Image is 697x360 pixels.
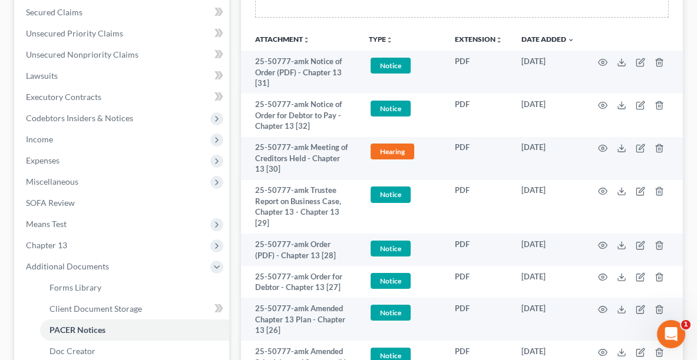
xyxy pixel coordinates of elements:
[16,23,229,44] a: Unsecured Priority Claims
[26,155,60,165] span: Expenses
[369,185,436,204] a: Notice
[512,137,584,180] td: [DATE]
[40,298,229,319] a: Client Document Storage
[512,298,584,341] td: [DATE]
[16,65,229,86] a: Lawsuits
[371,241,411,256] span: Notice
[496,36,503,44] i: unfold_more
[16,86,229,108] a: Executory Contracts
[512,51,584,94] td: [DATE]
[445,51,512,94] td: PDF
[369,36,393,44] button: TYPEunfold_more
[369,56,436,75] a: Notice
[26,113,133,123] span: Codebtors Insiders & Notices
[26,28,123,38] span: Unsecured Priority Claims
[445,137,512,180] td: PDF
[521,35,574,44] a: Date Added expand_more
[16,192,229,214] a: SOFA Review
[512,234,584,266] td: [DATE]
[26,219,67,229] span: Means Test
[241,94,359,136] td: 25-50777-amk Notice of Order for Debtor to Pay - Chapter 13 [32]
[681,320,691,329] span: 1
[303,36,310,44] i: unfold_more
[26,240,67,250] span: Chapter 13
[369,271,436,291] a: Notice
[445,298,512,341] td: PDF
[241,137,359,180] td: 25-50777-amk Meeting of Creditors Held - Chapter 13 [30]
[445,180,512,234] td: PDF
[241,266,359,298] td: 25-50777-amk Order for Debtor - Chapter 13 [27]
[49,304,142,314] span: Client Document Storage
[369,142,436,161] a: Hearing
[369,99,436,118] a: Notice
[445,94,512,136] td: PDF
[26,261,109,271] span: Additional Documents
[26,134,53,144] span: Income
[26,92,101,102] span: Executory Contracts
[241,298,359,341] td: 25-50777-amk Amended Chapter 13 Plan - Chapter 13 [26]
[371,186,411,202] span: Notice
[455,35,503,44] a: Extensionunfold_more
[40,319,229,341] a: PACER Notices
[26,198,75,208] span: SOFA Review
[445,234,512,266] td: PDF
[49,325,105,335] span: PACER Notices
[26,7,82,17] span: Secured Claims
[16,2,229,23] a: Secured Claims
[371,144,414,159] span: Hearing
[255,35,310,44] a: Attachmentunfold_more
[371,58,411,74] span: Notice
[241,51,359,94] td: 25-50777-amk Notice of Order (PDF) - Chapter 13 [31]
[567,36,574,44] i: expand_more
[26,71,58,81] span: Lawsuits
[26,49,138,59] span: Unsecured Nonpriority Claims
[371,305,411,321] span: Notice
[371,101,411,116] span: Notice
[512,266,584,298] td: [DATE]
[369,239,436,258] a: Notice
[512,180,584,234] td: [DATE]
[445,266,512,298] td: PDF
[241,180,359,234] td: 25-50777-amk Trustee Report on Business Case, Chapter 13 - Chapter 13 [29]
[657,320,685,348] iframe: Intercom live chat
[369,303,436,322] a: Notice
[49,346,95,356] span: Doc Creator
[386,36,393,44] i: unfold_more
[512,94,584,136] td: [DATE]
[371,273,411,289] span: Notice
[26,176,78,186] span: Miscellaneous
[49,282,101,292] span: Forms Library
[241,234,359,266] td: 25-50777-amk Order (PDF) - Chapter 13 [28]
[16,44,229,65] a: Unsecured Nonpriority Claims
[40,277,229,298] a: Forms Library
